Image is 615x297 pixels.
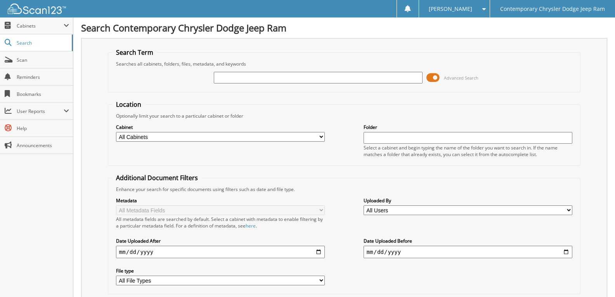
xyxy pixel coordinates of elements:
[364,197,572,204] label: Uploaded By
[116,124,325,130] label: Cabinet
[246,222,256,229] a: here
[364,238,572,244] label: Date Uploaded Before
[112,61,576,67] div: Searches all cabinets, folders, files, metadata, and keywords
[112,174,202,182] legend: Additional Document Filters
[116,267,325,274] label: File type
[112,186,576,193] div: Enhance your search for specific documents using filters such as date and file type.
[17,125,69,132] span: Help
[364,246,572,258] input: end
[364,124,572,130] label: Folder
[116,238,325,244] label: Date Uploaded After
[81,21,607,34] h1: Search Contemporary Chrysler Dodge Jeep Ram
[17,23,64,29] span: Cabinets
[429,7,472,11] span: [PERSON_NAME]
[112,113,576,119] div: Optionally limit your search to a particular cabinet or folder
[17,40,68,46] span: Search
[500,7,605,11] span: Contemporary Chrysler Dodge Jeep Ram
[17,142,69,149] span: Announcements
[116,216,325,229] div: All metadata fields are searched by default. Select a cabinet with metadata to enable filtering b...
[116,246,325,258] input: start
[444,75,478,81] span: Advanced Search
[364,144,572,158] div: Select a cabinet and begin typing the name of the folder you want to search in. If the name match...
[116,197,325,204] label: Metadata
[8,3,66,14] img: scan123-logo-white.svg
[17,91,69,97] span: Bookmarks
[112,100,145,109] legend: Location
[17,74,69,80] span: Reminders
[112,48,157,57] legend: Search Term
[17,57,69,63] span: Scan
[17,108,64,115] span: User Reports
